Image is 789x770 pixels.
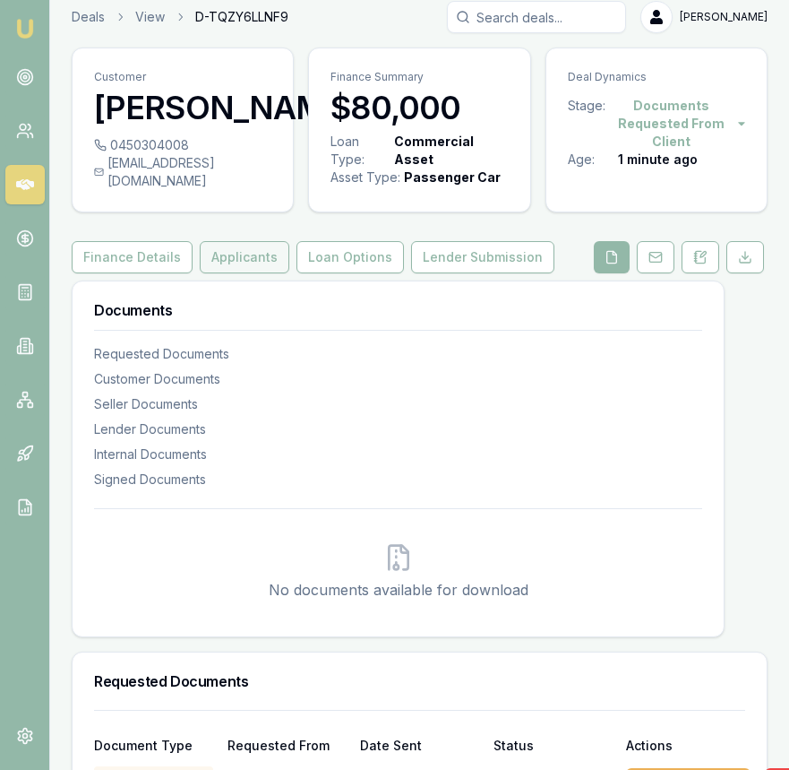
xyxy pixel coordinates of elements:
[94,446,702,463] div: Internal Documents
[94,740,213,752] div: Document Type
[411,241,554,273] button: Lender Submission
[200,241,289,273] button: Applicants
[330,70,508,84] p: Finance Summary
[72,241,193,273] button: Finance Details
[94,471,702,489] div: Signed Documents
[568,70,745,84] p: Deal Dynamics
[94,70,271,84] p: Customer
[72,241,196,273] a: Finance Details
[94,370,702,388] div: Customer Documents
[293,241,407,273] a: Loan Options
[94,674,745,688] h3: Requested Documents
[14,18,36,39] img: emu-icon-u.png
[330,90,508,125] h3: $80,000
[108,579,688,601] p: No documents available for download
[195,8,288,26] span: D-TQZY6LLNF9
[72,8,288,26] nav: breadcrumb
[568,151,618,169] div: Age:
[680,10,768,24] span: [PERSON_NAME]
[360,740,479,752] div: Date Sent
[94,395,702,413] div: Seller Documents
[330,169,400,186] div: Asset Type :
[94,90,271,125] h3: [PERSON_NAME]
[407,241,558,273] a: Lender Submission
[626,740,745,752] div: Actions
[330,133,390,169] div: Loan Type:
[618,151,698,169] div: 1 minute ago
[605,97,745,151] button: Documents Requested From Client
[135,8,165,26] a: View
[94,136,271,154] div: 0450304008
[296,241,404,273] button: Loan Options
[568,97,605,151] div: Stage:
[196,241,293,273] a: Applicants
[447,1,626,33] input: Search deals
[493,740,613,752] div: Status
[94,303,702,317] h3: Documents
[94,345,702,363] div: Requested Documents
[94,154,271,190] div: [EMAIL_ADDRESS][DOMAIN_NAME]
[394,133,504,169] div: Commercial Asset
[72,8,105,26] a: Deals
[94,420,702,438] div: Lender Documents
[404,169,501,186] div: Passenger Car
[227,740,347,752] div: Requested From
